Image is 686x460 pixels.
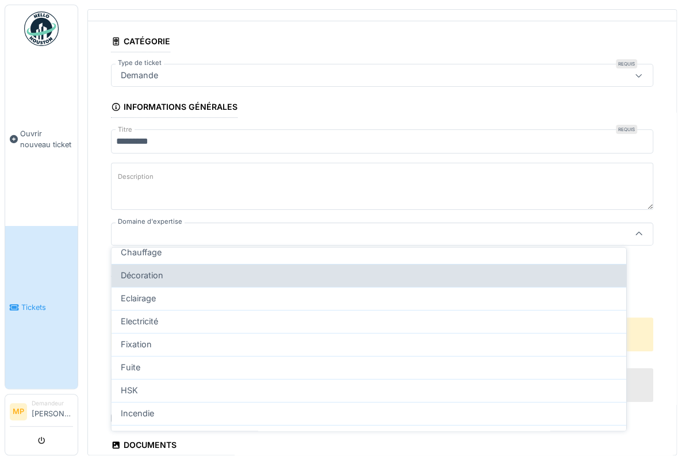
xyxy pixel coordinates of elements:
[5,226,78,389] a: Tickets
[121,361,140,374] span: Fuite
[121,292,156,305] span: Eclairage
[121,384,138,397] span: HSK
[10,403,27,420] li: MP
[24,11,59,46] img: Badge_color-CXgf-gQk.svg
[116,69,163,82] div: Demande
[20,128,73,150] span: Ouvrir nouveau ticket
[111,436,177,456] div: Documents
[121,315,158,328] span: Electricité
[121,338,152,351] span: Fixation
[121,246,162,259] span: Chauffage
[32,399,73,408] div: Demandeur
[616,125,637,134] div: Requis
[111,98,237,118] div: Informations générales
[10,399,73,427] a: MP Demandeur[PERSON_NAME]
[111,33,170,52] div: Catégorie
[121,430,147,443] span: Others
[116,217,185,227] label: Domaine d'expertise
[32,399,73,424] li: [PERSON_NAME]
[116,125,135,135] label: Titre
[121,407,154,420] span: Incendie
[116,58,164,68] label: Type de ticket
[21,302,73,313] span: Tickets
[121,269,163,282] span: Décoration
[616,59,637,68] div: Requis
[116,170,156,184] label: Description
[5,52,78,226] a: Ouvrir nouveau ticket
